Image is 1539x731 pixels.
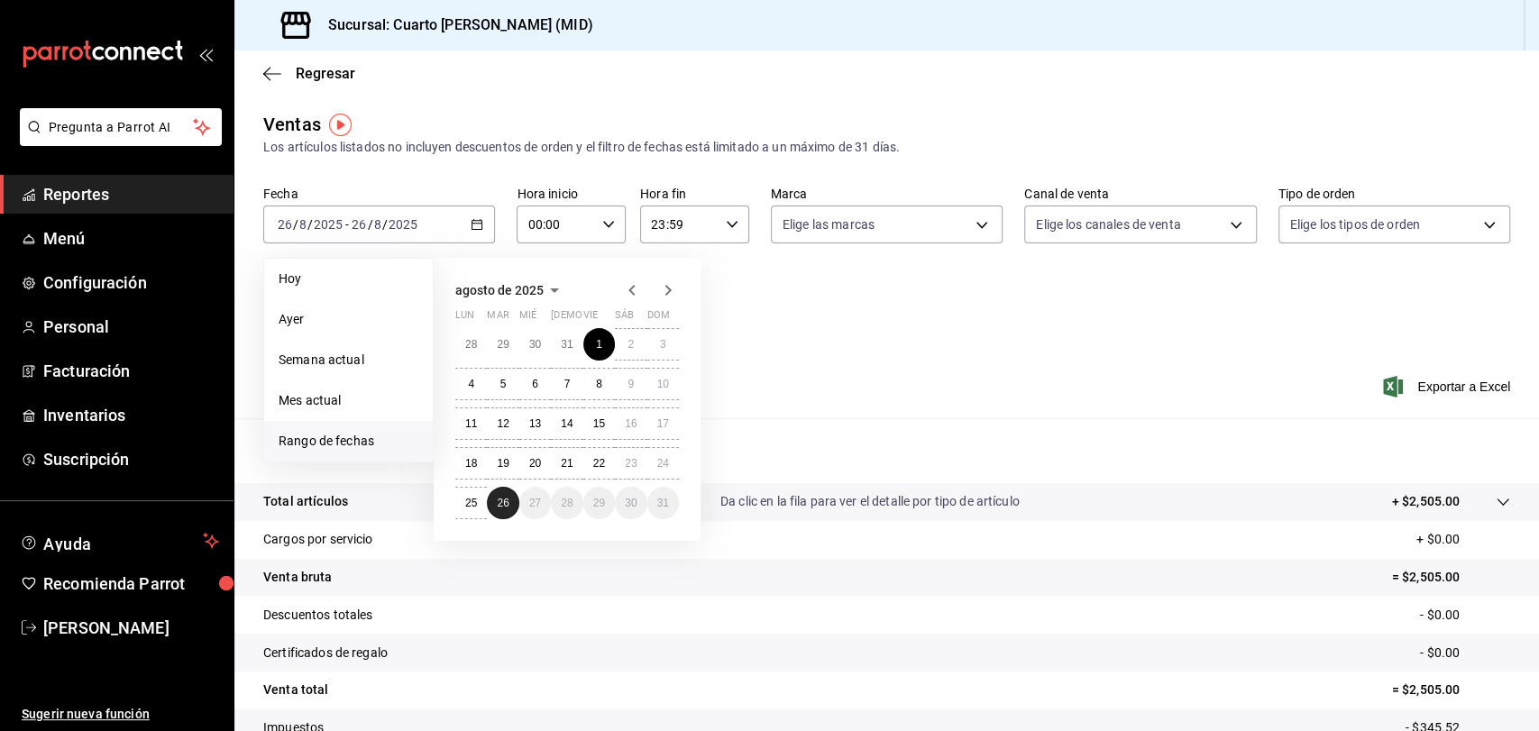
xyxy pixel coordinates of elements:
[551,309,657,328] abbr: jueves
[279,310,418,329] span: Ayer
[657,417,669,430] abbr: 17 de agosto de 2025
[625,497,637,509] abbr: 30 de agosto de 2025
[465,417,477,430] abbr: 11 de agosto de 2025
[22,705,219,724] span: Sugerir nueva función
[455,309,474,328] abbr: lunes
[647,407,679,440] button: 17 de agosto de 2025
[263,65,355,82] button: Regresar
[1392,492,1460,511] p: + $2,505.00
[296,65,355,82] span: Regresar
[1024,187,1256,200] label: Canal de venta
[43,447,219,471] span: Suscripción
[497,417,508,430] abbr: 12 de agosto de 2025
[263,606,372,625] p: Descuentos totales
[1387,376,1510,397] button: Exportar a Excel
[1290,215,1420,233] span: Elige los tipos de orden
[625,417,637,430] abbr: 16 de agosto de 2025
[263,138,1510,157] div: Los artículos listados no incluyen descuentos de orden y el filtro de fechas está limitado a un m...
[263,644,388,662] p: Certificados de regalo
[583,487,615,519] button: 29 de agosto de 2025
[1416,530,1510,549] p: + $0.00
[497,497,508,509] abbr: 26 de agosto de 2025
[551,487,582,519] button: 28 de agosto de 2025
[293,217,298,232] span: /
[43,403,219,427] span: Inventarios
[1420,644,1510,662] p: - $0.00
[279,432,418,451] span: Rango de fechas
[615,487,646,519] button: 30 de agosto de 2025
[388,217,418,232] input: ----
[640,187,749,200] label: Hora fin
[43,182,219,206] span: Reportes
[647,309,670,328] abbr: domingo
[583,328,615,361] button: 1 de agosto de 2025
[314,14,593,36] h3: Sucursal: Cuarto [PERSON_NAME] (MID)
[497,457,508,470] abbr: 19 de agosto de 2025
[519,407,551,440] button: 13 de agosto de 2025
[529,497,541,509] abbr: 27 de agosto de 2025
[487,447,518,480] button: 19 de agosto de 2025
[551,447,582,480] button: 21 de agosto de 2025
[647,487,679,519] button: 31 de agosto de 2025
[43,359,219,383] span: Facturación
[263,440,1510,461] p: Resumen
[277,217,293,232] input: --
[561,457,573,470] abbr: 21 de agosto de 2025
[551,407,582,440] button: 14 de agosto de 2025
[263,568,332,587] p: Venta bruta
[43,315,219,339] span: Personal
[647,328,679,361] button: 3 de agosto de 2025
[593,457,605,470] abbr: 22 de agosto de 2025
[583,309,598,328] abbr: viernes
[279,270,418,288] span: Hoy
[455,487,487,519] button: 25 de agosto de 2025
[1278,187,1510,200] label: Tipo de orden
[1036,215,1180,233] span: Elige los canales de venta
[625,457,637,470] abbr: 23 de agosto de 2025
[455,283,544,297] span: agosto de 2025
[628,378,634,390] abbr: 9 de agosto de 2025
[615,328,646,361] button: 2 de agosto de 2025
[313,217,344,232] input: ----
[519,328,551,361] button: 30 de julio de 2025
[455,368,487,400] button: 4 de agosto de 2025
[564,378,571,390] abbr: 7 de agosto de 2025
[487,328,518,361] button: 29 de julio de 2025
[298,217,307,232] input: --
[43,616,219,640] span: [PERSON_NAME]
[596,338,602,351] abbr: 1 de agosto de 2025
[43,270,219,295] span: Configuración
[345,217,349,232] span: -
[561,338,573,351] abbr: 31 de julio de 2025
[1392,681,1510,699] p: = $2,505.00
[561,417,573,430] abbr: 14 de agosto de 2025
[263,530,373,549] p: Cargos por servicio
[657,457,669,470] abbr: 24 de agosto de 2025
[487,487,518,519] button: 26 de agosto de 2025
[1392,568,1510,587] p: = $2,505.00
[583,407,615,440] button: 15 de agosto de 2025
[43,571,219,596] span: Recomienda Parrot
[329,114,352,136] button: Tooltip marker
[455,447,487,480] button: 18 de agosto de 2025
[657,497,669,509] abbr: 31 de agosto de 2025
[382,217,388,232] span: /
[497,338,508,351] abbr: 29 de julio de 2025
[532,378,538,390] abbr: 6 de agosto de 2025
[551,328,582,361] button: 31 de julio de 2025
[647,447,679,480] button: 24 de agosto de 2025
[783,215,875,233] span: Elige las marcas
[596,378,602,390] abbr: 8 de agosto de 2025
[279,391,418,410] span: Mes actual
[720,492,1020,511] p: Da clic en la fila para ver el detalle por tipo de artículo
[455,407,487,440] button: 11 de agosto de 2025
[583,368,615,400] button: 8 de agosto de 2025
[593,497,605,509] abbr: 29 de agosto de 2025
[519,487,551,519] button: 27 de agosto de 2025
[13,131,222,150] a: Pregunta a Parrot AI
[771,187,1003,200] label: Marca
[583,447,615,480] button: 22 de agosto de 2025
[487,368,518,400] button: 5 de agosto de 2025
[529,417,541,430] abbr: 13 de agosto de 2025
